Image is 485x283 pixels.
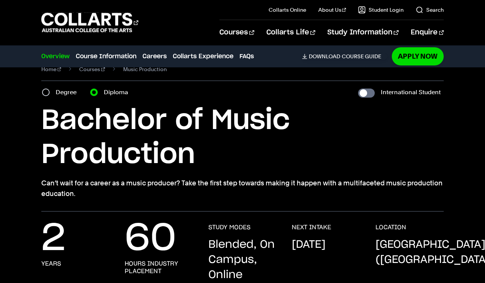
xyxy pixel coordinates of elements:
h3: NEXT INTAKE [292,224,331,231]
p: 2 [41,224,66,254]
label: International Student [381,87,441,98]
a: Collarts Online [269,6,306,14]
h3: STUDY MODES [208,224,250,231]
a: Overview [41,52,70,61]
p: [DATE] [292,237,325,252]
a: Apply Now [392,47,444,65]
a: About Us [318,6,346,14]
a: Course Information [76,52,136,61]
a: Courses [219,20,254,45]
a: Search [416,6,444,14]
label: Diploma [104,87,133,98]
a: Student Login [358,6,404,14]
p: Can’t wait for a career as a music producer? Take the first step towards making it happen with a ... [41,178,444,199]
a: Careers [142,52,167,61]
p: 60 [125,224,176,254]
span: Music Production [123,64,167,75]
a: Collarts Life [266,20,315,45]
label: Degree [56,87,81,98]
a: DownloadCourse Guide [302,53,387,60]
p: Blended, On Campus, Online [208,237,277,283]
h3: hours industry placement [125,260,193,275]
a: Study Information [327,20,399,45]
a: Courses [79,64,105,75]
a: Enquire [411,20,444,45]
div: Go to homepage [41,12,138,33]
span: Download [309,53,340,60]
a: FAQs [239,52,254,61]
a: Collarts Experience [173,52,233,61]
h3: LOCATION [375,224,406,231]
h1: Bachelor of Music Production [41,104,444,172]
a: Home [41,64,61,75]
h3: Years [41,260,61,267]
